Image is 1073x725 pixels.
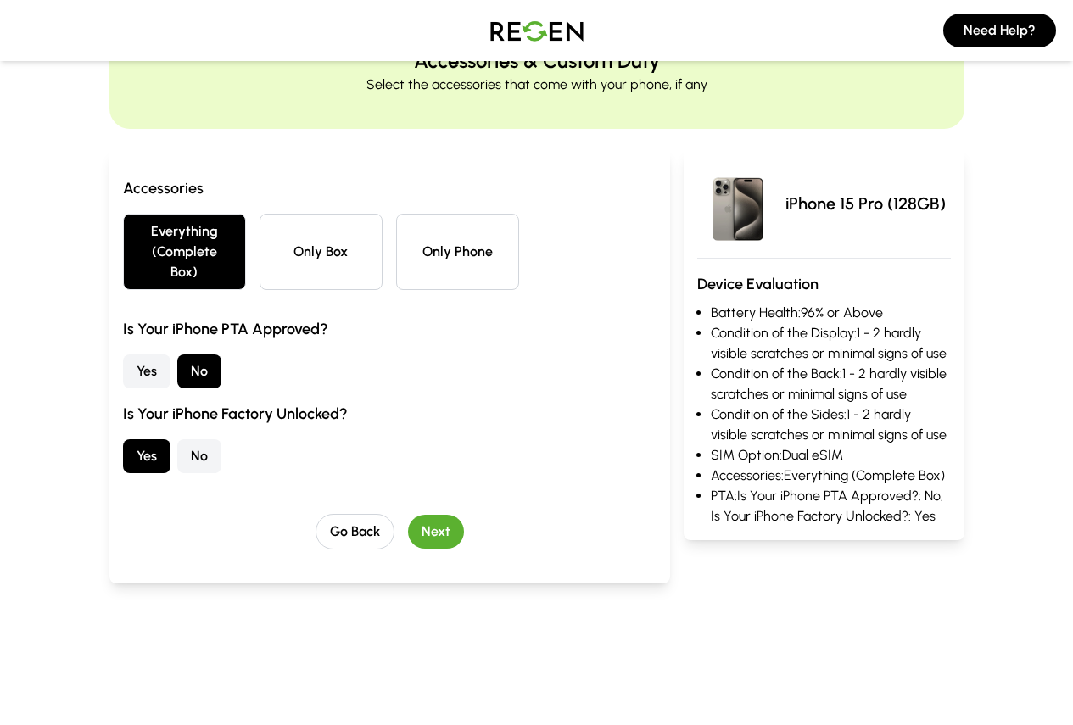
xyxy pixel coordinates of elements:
[711,364,951,404] li: Condition of the Back: 1 - 2 hardly visible scratches or minimal signs of use
[177,439,221,473] button: No
[711,445,951,466] li: SIM Option: Dual eSIM
[711,404,951,445] li: Condition of the Sides: 1 - 2 hardly visible scratches or minimal signs of use
[123,176,657,200] h3: Accessories
[478,7,596,54] img: Logo
[123,317,657,341] h3: Is Your iPhone PTA Approved?
[366,75,707,95] p: Select the accessories that come with your phone, if any
[711,466,951,486] li: Accessories: Everything (Complete Box)
[414,47,660,75] h2: Accessories & Custom Duty
[396,214,519,290] button: Only Phone
[943,14,1056,47] button: Need Help?
[123,439,170,473] button: Yes
[711,303,951,323] li: Battery Health: 96% or Above
[408,515,464,549] button: Next
[697,163,779,244] img: iPhone 15 Pro
[177,354,221,388] button: No
[711,486,951,527] li: PTA: Is Your iPhone PTA Approved?: No, Is Your iPhone Factory Unlocked?: Yes
[123,354,170,388] button: Yes
[697,272,951,296] h3: Device Evaluation
[260,214,383,290] button: Only Box
[711,323,951,364] li: Condition of the Display: 1 - 2 hardly visible scratches or minimal signs of use
[316,514,394,549] button: Go Back
[123,214,246,290] button: Everything (Complete Box)
[123,402,657,426] h3: Is Your iPhone Factory Unlocked?
[785,192,946,215] p: iPhone 15 Pro (128GB)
